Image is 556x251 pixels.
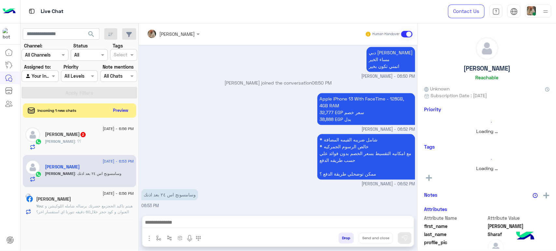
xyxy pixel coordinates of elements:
[424,223,486,230] span: first_name
[488,215,550,221] span: Attribute Value
[401,235,408,241] img: send message
[25,160,40,175] img: defaultAdmin.png
[448,5,484,18] a: Contact Us
[424,106,441,112] h6: Priority
[476,37,498,59] img: defaultAdmin.png
[145,234,153,242] img: send attachment
[424,85,449,92] span: Unknown
[492,8,500,15] img: tab
[103,126,134,132] span: [DATE] - 6:56 PM
[45,171,75,176] span: [PERSON_NAME]
[35,171,42,178] img: WhatsApp
[312,80,332,86] span: 06:50 PM
[426,116,548,128] div: loading...
[141,189,198,200] p: 12/9/2025, 6:53 PM
[64,63,78,70] label: Priority
[424,231,486,238] span: last_name
[41,7,64,16] p: Live Chat
[543,192,549,198] img: add
[87,30,95,38] span: search
[488,223,550,230] span: Mohamed
[37,108,76,113] span: Incoming 1 new chats
[317,93,415,125] p: 12/9/2025, 6:52 PM
[73,42,88,49] label: Status
[372,32,400,37] small: Human Handover
[489,5,502,18] a: tab
[103,63,134,70] label: Note mentions
[156,235,161,241] img: select flow
[317,134,415,179] p: 12/9/2025, 6:52 PM
[75,171,121,176] span: وسامسونج اس ٢٤ بعد اذنك
[113,42,123,49] label: Tags
[178,235,183,241] img: create order
[424,215,486,221] span: Attribute Name
[424,144,549,150] h6: Tags
[541,7,549,16] img: profile
[153,232,164,243] button: select flow
[141,79,415,86] p: [PERSON_NAME] joined the conversation
[24,42,42,49] label: Channel:
[25,193,31,199] img: picture
[24,63,51,70] label: Assigned to:
[533,193,538,198] img: notes
[514,225,536,248] img: hulul-logo.png
[488,231,550,238] span: Sharaf
[25,127,40,142] img: defaultAdmin.png
[431,92,487,99] span: Subscription Date : [DATE]
[28,7,36,15] img: tab
[36,204,43,208] span: You
[510,8,518,15] img: tab
[36,204,133,214] span: هيتم تاكيد الحجزمع حضرتك برساله شامله اللوكيشن و العنوان و كود حجز خلال60 دقيقه تنورنا اي استفسار...
[476,128,498,134] span: Loading ...
[426,153,548,165] div: loading...
[3,5,16,18] img: Logo
[45,164,80,170] h5: Mohamed Sharaf
[366,47,415,72] p: 12/9/2025, 6:50 PM
[45,139,75,144] span: [PERSON_NAME]
[361,73,415,80] span: [PERSON_NAME] - 06:50 PM
[186,234,193,242] img: send voice note
[110,106,131,115] button: Preview
[175,232,186,243] button: create order
[141,203,159,208] span: 06:53 PM
[35,139,42,145] img: WhatsApp
[45,132,86,137] h5: Omar
[164,232,175,243] button: Trigger scenario
[75,139,81,144] span: ؟؟
[21,87,137,99] button: Apply Filters
[103,191,134,196] span: [DATE] - 6:56 PM
[338,232,354,244] button: Drop
[196,236,201,241] img: make a call
[476,165,498,171] span: Loading ...
[36,196,71,202] h5: Sara Farag
[359,232,393,244] button: Send and close
[113,51,127,59] div: Select
[424,206,447,212] h6: Attributes
[362,126,415,133] span: [PERSON_NAME] - 06:52 PM
[83,28,99,42] button: search
[103,158,134,164] span: [DATE] - 6:53 PM
[362,181,415,187] span: [PERSON_NAME] - 06:52 PM
[167,235,172,241] img: Trigger scenario
[26,196,33,202] img: Facebook
[475,74,498,80] h6: Reachable
[527,6,536,15] img: userImage
[463,65,510,72] h5: [PERSON_NAME]
[424,192,437,198] h6: Notes
[80,132,86,137] span: 2
[3,28,14,40] img: 1403182699927242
